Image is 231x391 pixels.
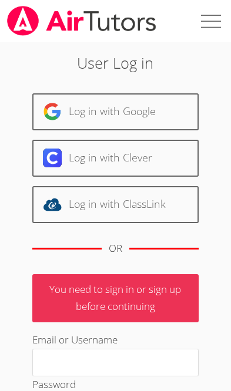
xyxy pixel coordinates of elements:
a: Log in with ClassLink [32,186,199,223]
h2: User Log in [32,52,199,74]
img: clever-logo-6eab21bc6e7a338710f1a6ff85c0baf02591cd810cc4098c63d3a4b26e2feb20.svg [43,149,62,167]
a: Log in with Google [32,93,199,130]
label: Email or Username [32,333,118,346]
label: Password [32,377,76,391]
img: airtutors_banner-c4298cdbf04f3fff15de1276eac7730deb9818008684d7c2e4769d2f7ddbe033.png [6,6,158,36]
img: classlink-logo-d6bb404cc1216ec64c9a2012d9dc4662098be43eaf13dc465df04b49fa7ab582.svg [43,195,62,214]
div: OR [109,240,122,257]
a: Log in with Clever [32,140,199,177]
img: google-logo-50288ca7cdecda66e5e0955fdab243c47b7ad437acaf1139b6f446037453330a.svg [43,102,62,121]
p: You need to sign in or sign up before continuing [32,274,199,322]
